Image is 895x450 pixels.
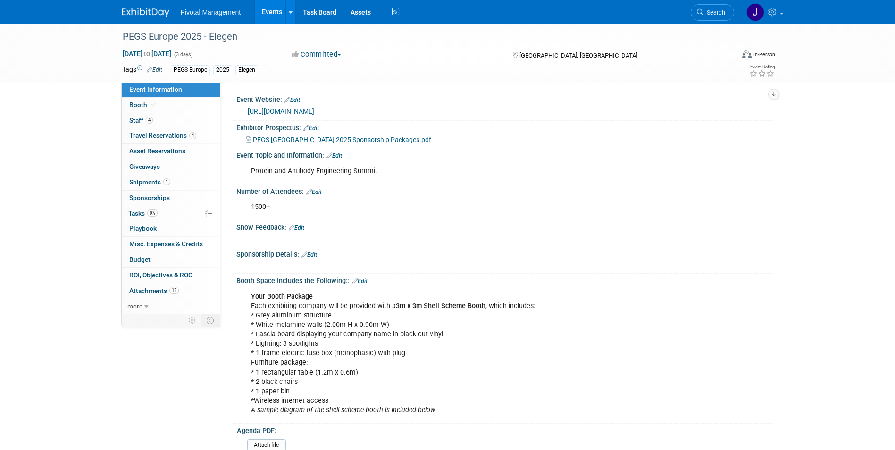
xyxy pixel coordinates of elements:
[169,287,179,294] span: 12
[678,49,776,63] div: Event Format
[122,128,220,143] a: Travel Reservations4
[122,113,220,128] a: Staff4
[236,220,773,233] div: Show Feedback:
[236,121,773,133] div: Exhibitor Prospectus:
[129,256,151,263] span: Budget
[306,189,322,195] a: Edit
[301,251,317,258] a: Edit
[201,314,220,326] td: Toggle Event Tabs
[129,101,158,108] span: Booth
[122,268,220,283] a: ROI, Objectives & ROO
[289,225,304,231] a: Edit
[129,147,185,155] span: Asset Reservations
[251,292,313,300] b: Your Booth Package
[236,148,773,160] div: Event Topic and Information:
[122,191,220,206] a: Sponsorships
[122,98,220,113] a: Booth
[236,92,773,105] div: Event Website:
[122,252,220,267] a: Budget
[213,65,232,75] div: 2025
[128,209,158,217] span: Tasks
[189,132,196,139] span: 4
[519,52,637,59] span: [GEOGRAPHIC_DATA], [GEOGRAPHIC_DATA]
[746,3,764,21] img: Jessica Gatton
[122,221,220,236] a: Playbook
[129,85,182,93] span: Event Information
[129,132,196,139] span: Travel Reservations
[142,50,151,58] span: to
[251,406,436,414] i: A sample diagram of the shell scheme booth is included below.
[173,51,193,58] span: (3 days)
[127,302,142,310] span: more
[122,65,162,75] td: Tags
[253,136,431,143] span: PEGS [GEOGRAPHIC_DATA] 2025 Sponsorship Packages.pdf
[184,314,201,326] td: Personalize Event Tab Strip
[237,424,769,435] div: Agenda PDF:
[129,163,160,170] span: Giveaways
[703,9,725,16] span: Search
[244,162,669,181] div: Protein and Antibody Engineering Summit
[163,178,170,185] span: 1
[235,65,258,75] div: Elegen
[129,117,153,124] span: Staff
[147,209,158,217] span: 0%
[396,302,485,310] b: 3m x 3m Shell Scheme Booth
[122,237,220,252] a: Misc. Expenses & Credits
[691,4,734,21] a: Search
[753,51,775,58] div: In-Person
[119,28,720,45] div: PEGS Europe 2025 - Elegen
[248,108,314,115] a: [URL][DOMAIN_NAME]
[284,97,300,103] a: Edit
[122,299,220,314] a: more
[742,50,752,58] img: Format-Inperson.png
[326,152,342,159] a: Edit
[122,175,220,190] a: Shipments1
[129,287,179,294] span: Attachments
[129,194,170,201] span: Sponsorships
[749,65,775,69] div: Event Rating
[244,287,669,420] div: Each exhibiting company will be provided with a , which includes: * Grey aluminum structure * Whi...
[122,50,172,58] span: [DATE] [DATE]
[129,178,170,186] span: Shipments
[236,184,773,197] div: Number of Attendees:
[122,283,220,299] a: Attachments12
[147,67,162,73] a: Edit
[246,136,431,143] a: PEGS [GEOGRAPHIC_DATA] 2025 Sponsorship Packages.pdf
[146,117,153,124] span: 4
[244,198,669,217] div: 1500+
[129,271,192,279] span: ROI, Objectives & ROO
[129,225,157,232] span: Playbook
[122,144,220,159] a: Asset Reservations
[122,206,220,221] a: Tasks0%
[289,50,345,59] button: Committed
[122,8,169,17] img: ExhibitDay
[122,82,220,97] a: Event Information
[181,8,241,16] span: Pivotal Management
[122,159,220,175] a: Giveaways
[303,125,319,132] a: Edit
[236,274,773,286] div: Booth Space Includes the Following::
[129,240,203,248] span: Misc. Expenses & Credits
[151,102,156,107] i: Booth reservation complete
[171,65,210,75] div: PEGS Europe
[236,247,773,259] div: Sponsorship Details:
[352,278,368,284] a: Edit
